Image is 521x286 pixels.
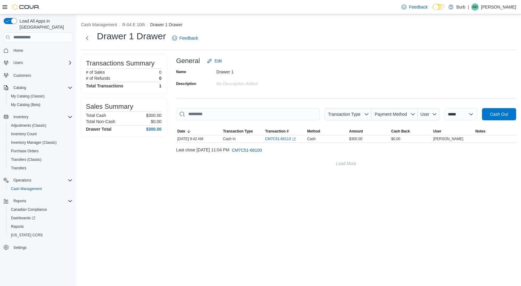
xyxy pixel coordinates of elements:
nav: Complex example [4,44,73,268]
a: Purchase Orders [9,147,41,155]
button: Drawer 1 Drawer [150,22,183,27]
span: Transaction Type [328,112,360,117]
span: My Catalog (Beta) [9,101,73,108]
span: Adjustments (Classic) [11,123,46,128]
span: [PERSON_NAME] [433,136,463,141]
a: Dashboards [9,214,38,222]
span: Date [177,129,185,134]
h6: Total Cash [86,113,106,118]
span: Reports [11,224,24,229]
button: Cash Management [81,22,117,27]
span: Load All Apps in [GEOGRAPHIC_DATA] [17,18,73,30]
button: My Catalog (Beta) [6,101,75,109]
a: [US_STATE] CCRS [9,231,45,239]
span: Users [13,60,23,65]
button: Transaction Type [222,128,264,135]
span: Load More [336,161,356,167]
button: Notes [474,128,516,135]
span: My Catalog (Classic) [9,93,73,100]
p: 0 [159,70,161,75]
svg: External link [292,137,296,141]
p: $0.00 [151,119,161,124]
img: Cova [12,4,40,10]
a: Transfers [9,164,29,172]
a: Home [11,47,26,54]
input: This is a search bar. As you type, the results lower in the page will automatically filter. [176,108,320,120]
button: Transfers (Classic) [6,155,75,164]
span: Transaction Type [223,129,253,134]
span: [US_STATE] CCRS [11,233,43,238]
span: Cash Management [9,185,73,192]
h1: Drawer 1 Drawer [97,30,166,42]
button: Cash Back [390,128,432,135]
a: Cash Management [9,185,44,192]
a: Reports [9,223,26,230]
span: Inventory [13,115,28,119]
p: Cash In [223,136,236,141]
button: User [418,108,439,120]
h4: Total Transactions [86,83,123,88]
span: Method [307,129,320,134]
button: Canadian Compliance [6,205,75,214]
button: Inventory Manager (Classic) [6,138,75,147]
span: Reports [13,199,26,203]
span: Cash Out [490,111,508,117]
span: Edit [214,58,222,64]
a: Inventory Manager (Classic) [9,139,59,146]
span: Operations [11,177,73,184]
span: Dashboards [11,216,35,221]
span: Inventory Manager (Classic) [9,139,73,146]
button: Inventory [1,113,75,121]
p: Burb [456,3,466,11]
button: R-04 E 10th [122,22,145,27]
div: Axel Holin [471,3,479,11]
button: Next [81,32,93,44]
label: Name [176,69,186,74]
span: Reports [11,197,73,205]
span: Inventory Manager (Classic) [11,140,57,145]
div: No Description added [216,79,298,86]
button: Transfers [6,164,75,172]
button: User [432,128,474,135]
span: Transfers [11,166,26,171]
span: Settings [11,244,73,251]
span: Cash Management [11,186,42,191]
button: Operations [1,176,75,185]
span: Customers [13,73,31,78]
span: Dashboards [9,214,73,222]
span: User [420,112,430,117]
button: Transaction Type [324,108,371,120]
button: Users [1,58,75,67]
span: Customers [11,71,73,79]
a: Feedback [399,1,430,13]
span: Feedback [179,35,198,41]
p: $300.00 [146,113,161,118]
h4: $300.00 [146,127,161,132]
span: AH [473,3,478,11]
h6: # of Refunds [86,76,110,81]
button: Adjustments (Classic) [6,121,75,130]
button: Payment Method [371,108,418,120]
button: Home [1,46,75,55]
button: Reports [6,222,75,231]
h6: # of Sales [86,70,105,75]
p: | [468,3,469,11]
button: Cash Management [6,185,75,193]
button: Date [176,128,222,135]
h3: General [176,57,200,65]
span: Canadian Compliance [9,206,73,213]
span: Purchase Orders [9,147,73,155]
button: Cash Out [482,108,516,120]
a: Inventory Count [9,130,39,138]
a: Settings [11,244,29,251]
h4: Drawer Total [86,127,112,132]
div: Drawer 1 [216,67,298,74]
h6: Total Non-Cash [86,119,115,124]
p: [PERSON_NAME] [481,3,516,11]
div: Last close [DATE] 11:04 PM [176,144,516,156]
span: Catalog [13,85,26,90]
label: Description [176,81,196,86]
button: Edit [205,55,224,67]
div: [DATE] 9:42 AM [176,135,222,143]
button: Customers [1,71,75,79]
